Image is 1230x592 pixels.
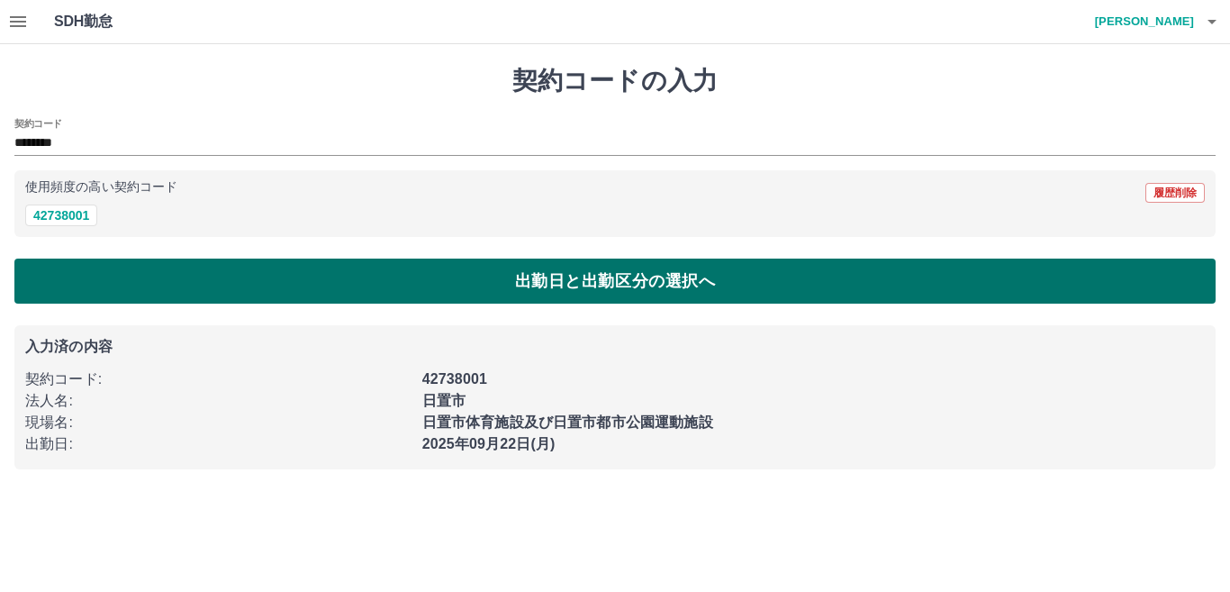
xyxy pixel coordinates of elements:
b: 日置市 [422,393,466,408]
p: 契約コード : [25,369,412,390]
h1: 契約コードの入力 [14,66,1216,96]
b: 42738001 [422,371,487,387]
b: 2025年09月22日(月) [422,436,556,451]
button: 42738001 [25,205,97,226]
button: 出勤日と出勤区分の選択へ [14,259,1216,304]
p: 現場名 : [25,412,412,433]
button: 履歴削除 [1145,183,1205,203]
p: 入力済の内容 [25,340,1205,354]
b: 日置市体育施設及び日置市都市公園運動施設 [422,414,713,430]
p: 法人名 : [25,390,412,412]
p: 使用頻度の高い契約コード [25,181,177,194]
h2: 契約コード [14,116,62,131]
p: 出勤日 : [25,433,412,455]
